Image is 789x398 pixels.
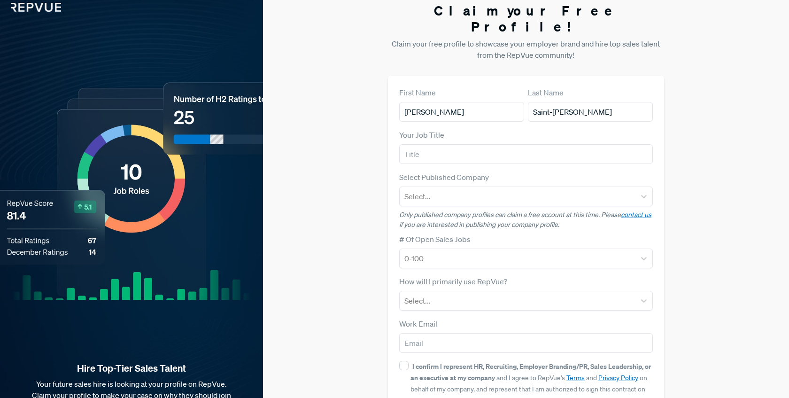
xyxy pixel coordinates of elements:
label: Work Email [399,318,437,329]
strong: Hire Top-Tier Sales Talent [15,362,248,375]
a: contact us [621,211,651,219]
input: Last Name [528,102,653,122]
input: Email [399,333,653,353]
h3: Claim your Free Profile! [388,3,664,34]
label: Select Published Company [399,172,489,183]
label: Your Job Title [399,129,444,140]
a: Terms [566,374,585,382]
p: Claim your free profile to showcase your employer brand and hire top sales talent from the RepVue... [388,38,664,61]
strong: I confirm I represent HR, Recruiting, Employer Branding/PR, Sales Leadership, or an executive at ... [410,362,651,382]
input: First Name [399,102,524,122]
label: Last Name [528,87,564,98]
label: # Of Open Sales Jobs [399,234,471,245]
label: How will I primarily use RepVue? [399,276,507,287]
a: Privacy Policy [598,374,638,382]
label: First Name [399,87,436,98]
p: Only published company profiles can claim a free account at this time. Please if you are interest... [399,210,653,230]
input: Title [399,144,653,164]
